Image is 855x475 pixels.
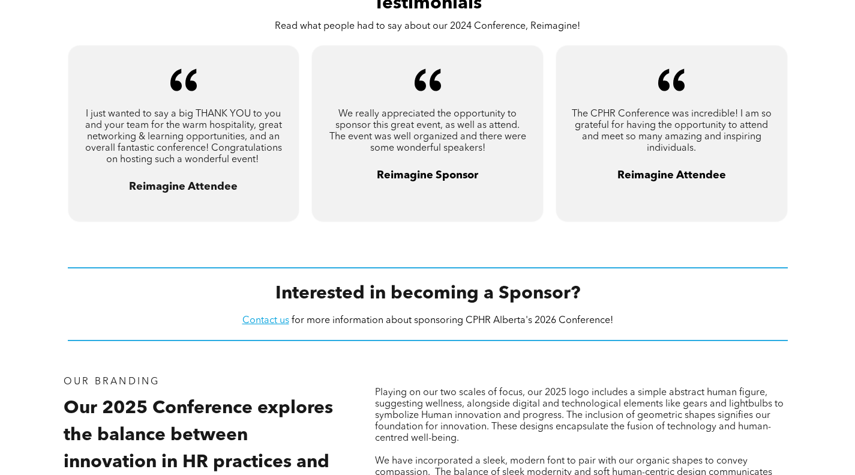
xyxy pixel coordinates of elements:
[242,316,289,325] a: Contact us
[617,170,726,181] span: Reimagine Attendee
[377,170,478,181] span: Reimagine Sponsor
[292,316,613,325] span: for more information about sponsoring CPHR Alberta's 2026 Conference!
[129,181,238,192] span: Reimagine Attendee
[329,109,526,153] span: We really appreciated the opportunity to sponsor this great event, as well as attend. The event w...
[275,285,580,303] span: Interested in becoming a Sponsor?
[572,109,772,153] span: The CPHR Conference was incredible! I am so grateful for having the opportunity to attend and mee...
[85,109,282,165] span: I just wanted to say a big THANK YOU to you and your team for the warm hospitality, great network...
[275,22,580,31] span: Read what people had to say about our 2024 Conference, Reimagine!
[64,377,160,387] span: Our Branding
[375,388,784,443] span: Playing on our two scales of focus, our 2025 logo includes a simple abstract human figure, sugges...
